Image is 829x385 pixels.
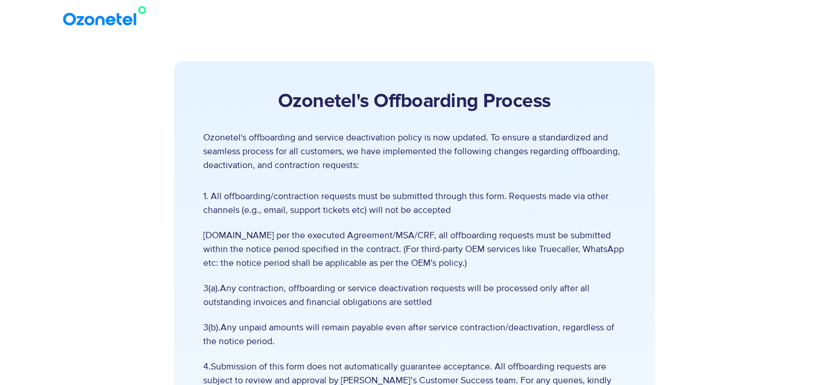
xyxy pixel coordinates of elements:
[203,90,625,113] h2: Ozonetel's Offboarding Process
[203,189,625,217] span: 1. All offboarding/contraction requests must be submitted through this form. Requests made via ot...
[203,228,625,270] span: [DOMAIN_NAME] per the executed Agreement/MSA/CRF, all offboarding requests must be submitted with...
[203,131,625,172] p: Ozonetel's offboarding and service deactivation policy is now updated. To ensure a standardized a...
[203,321,625,348] span: 3(b).Any unpaid amounts will remain payable even after service contraction/deactivation, regardle...
[203,281,625,309] span: 3(a).Any contraction, offboarding or service deactivation requests will be processed only after a...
